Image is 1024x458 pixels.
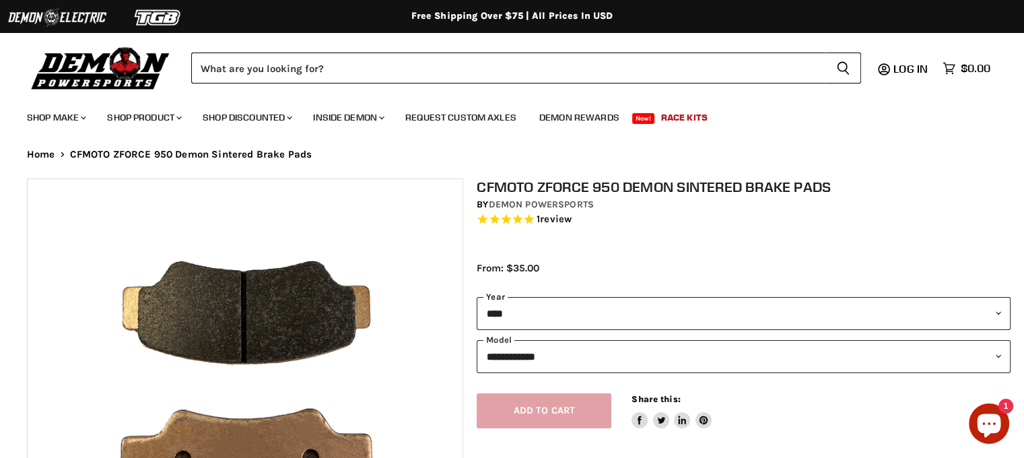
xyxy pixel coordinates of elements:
a: Demon Powersports [489,199,594,210]
a: Log in [887,63,936,75]
span: Rated 5.0 out of 5 stars 1 reviews [477,213,1011,227]
a: Demon Rewards [529,104,629,131]
h1: CFMOTO ZFORCE 950 Demon Sintered Brake Pads [477,178,1011,195]
span: Share this: [632,394,680,404]
a: Race Kits [651,104,718,131]
a: Home [27,149,55,160]
span: 1 reviews [537,213,572,225]
inbox-online-store-chat: Shopify online store chat [965,403,1013,447]
select: modal-name [477,340,1011,373]
img: TGB Logo 2 [108,5,209,30]
ul: Main menu [17,98,987,131]
input: Search [191,53,825,84]
a: Inside Demon [303,104,392,131]
img: Demon Electric Logo 2 [7,5,108,30]
div: by [477,197,1011,212]
span: CFMOTO ZFORCE 950 Demon Sintered Brake Pads [70,149,312,160]
span: From: $35.00 [477,262,539,274]
form: Product [191,53,861,84]
aside: Share this: [632,393,712,429]
a: Shop Discounted [193,104,300,131]
a: Request Custom Axles [395,104,526,131]
span: $0.00 [961,62,990,75]
a: Shop Make [17,104,94,131]
a: Shop Product [97,104,190,131]
span: review [540,213,572,225]
a: $0.00 [936,59,997,78]
span: New! [632,113,655,124]
select: year [477,297,1010,330]
img: Demon Powersports [27,44,174,92]
span: Log in [893,62,928,75]
button: Search [825,53,861,84]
